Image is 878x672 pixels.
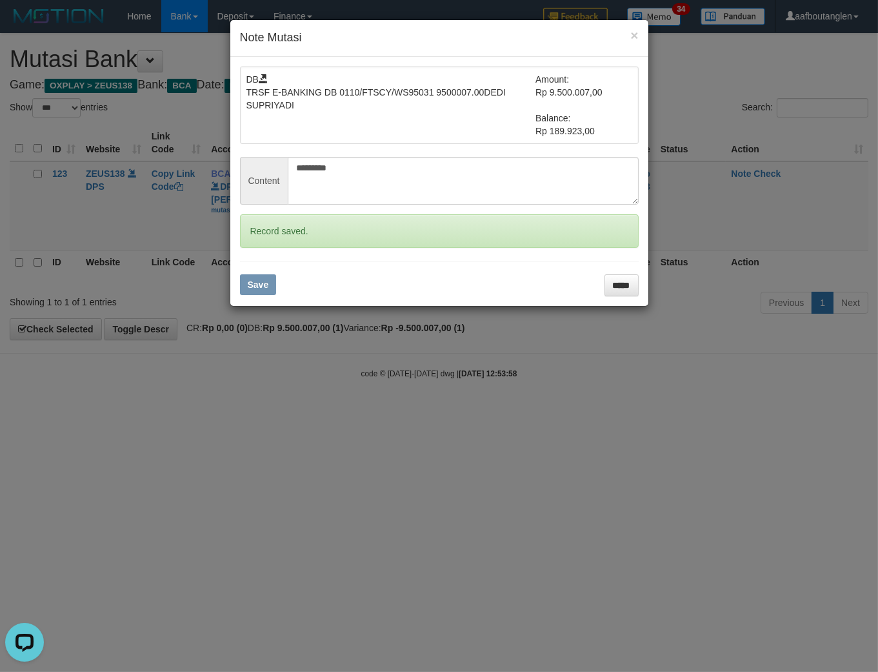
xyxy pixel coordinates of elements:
button: Save [240,274,277,295]
button: Open LiveChat chat widget [5,5,44,44]
span: Content [240,157,288,205]
span: Save [248,280,269,290]
button: × [630,28,638,42]
h4: Note Mutasi [240,30,639,46]
td: DB TRSF E-BANKING DB 0110/FTSCY/WS95031 9500007.00DEDI SUPRIYADI [246,73,536,137]
div: Record saved. [240,214,639,248]
td: Amount: Rp 9.500.007,00 Balance: Rp 189.923,00 [535,73,632,137]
